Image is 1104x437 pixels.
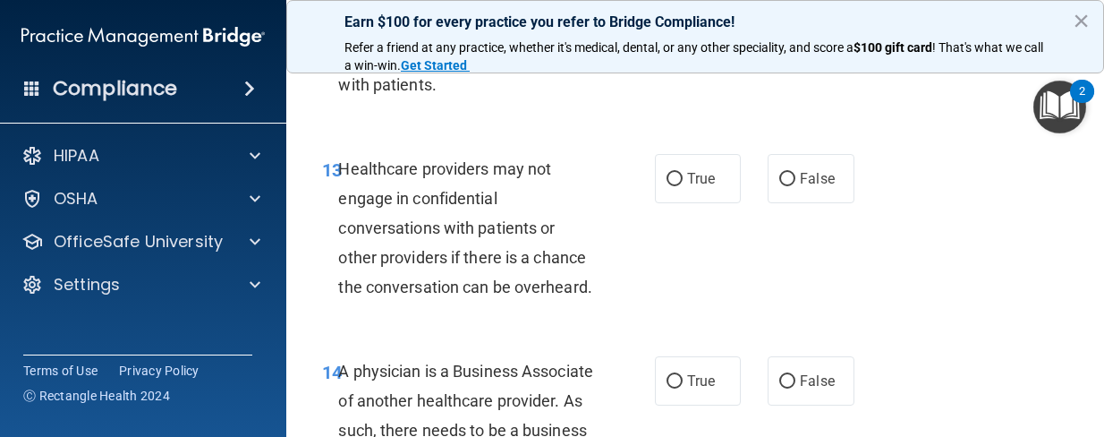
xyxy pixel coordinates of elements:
[322,362,342,383] span: 14
[1015,313,1083,381] iframe: Drift Widget Chat Controller
[687,373,715,390] span: True
[401,58,470,73] a: Get Started
[1033,81,1086,133] button: Open Resource Center, 2 new notifications
[21,231,260,253] a: OfficeSafe University
[23,362,98,380] a: Terms of Use
[344,40,1046,73] span: ! That's what we call a win-win.
[21,274,260,296] a: Settings
[54,188,98,210] p: OSHA
[344,13,1046,30] p: Earn $100 for every practice you refer to Bridge Compliance!
[338,159,591,297] span: Healthcare providers may not engage in confidential conversations with patients or other provider...
[853,40,932,55] strong: $100 gift card
[21,188,260,210] a: OSHA
[667,375,683,389] input: True
[54,145,99,167] p: HIPAA
[344,40,853,55] span: Refer a friend at any practice, whether it's medical, dental, or any other speciality, and score a
[800,373,835,390] span: False
[322,159,342,181] span: 13
[687,170,715,187] span: True
[667,173,683,186] input: True
[1079,91,1085,115] div: 2
[800,170,835,187] span: False
[779,173,795,186] input: False
[53,76,177,101] h4: Compliance
[23,387,170,405] span: Ⓒ Rectangle Health 2024
[21,19,265,55] img: PMB logo
[119,362,200,380] a: Privacy Policy
[779,375,795,389] input: False
[401,58,467,73] strong: Get Started
[1073,6,1090,35] button: Close
[21,145,260,167] a: HIPAA
[54,231,223,253] p: OfficeSafe University
[54,274,120,296] p: Settings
